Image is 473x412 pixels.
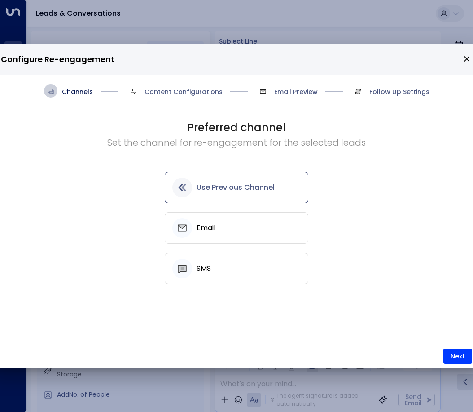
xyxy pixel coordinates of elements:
[443,349,472,364] button: Next
[274,87,318,96] span: Email Preview
[1,53,114,66] span: Configure Re-engagement
[369,87,429,96] span: Follow Up Settings
[463,55,471,63] button: close
[197,264,211,273] h5: SMS
[145,87,223,96] span: Content Configurations
[165,172,308,203] button: Use Previous Channel
[197,184,275,192] h5: Use Previous Channel
[197,224,215,232] h5: Email
[165,253,308,284] button: SMS
[165,212,308,244] button: Email
[62,87,93,96] span: Channels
